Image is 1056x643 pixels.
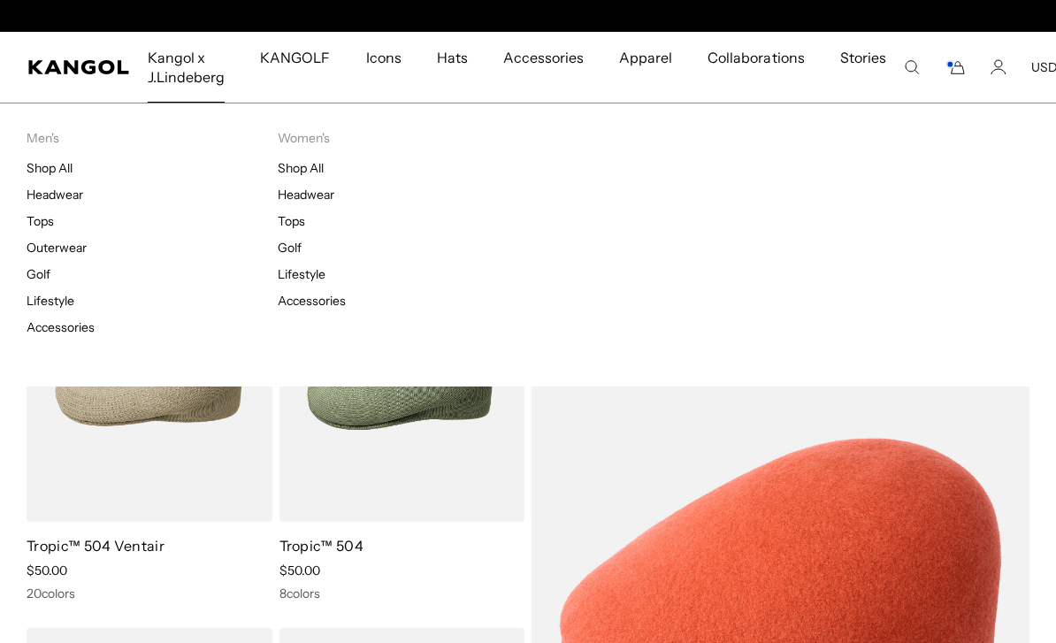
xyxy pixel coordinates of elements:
a: Apparel [601,32,690,83]
p: Women's [278,130,529,146]
span: Apparel [619,32,672,83]
a: Accessories [486,32,601,83]
span: Kangol x J.Lindeberg [148,32,225,103]
a: Tropic™ 504 [279,537,364,555]
a: Tops [27,213,54,229]
span: Icons [366,32,402,83]
button: Cart [945,59,966,75]
div: 1 of 2 [346,9,710,23]
a: Lifestyle [278,266,325,282]
a: Icons [348,32,419,83]
a: Shop All [278,160,324,176]
span: Stories [840,32,886,103]
div: 20 colors [27,586,272,601]
a: Headwear [278,187,334,203]
a: Shop All [27,160,73,176]
a: Account [991,59,1006,75]
a: Lifestyle [27,293,74,309]
a: Golf [27,266,50,282]
a: Accessories [278,293,346,309]
a: Accessories [27,319,95,335]
summary: Search here [904,59,920,75]
slideshow-component: Announcement bar [346,9,710,23]
a: Collaborations [690,32,822,83]
div: Announcement [346,9,710,23]
a: Stories [823,32,904,103]
a: KANGOLF [242,32,348,83]
span: Collaborations [708,32,804,83]
a: Golf [278,240,302,256]
a: Kangol [28,60,130,74]
a: Headwear [27,187,83,203]
span: Accessories [503,32,584,83]
a: Kangol x J.Lindeberg [130,32,242,103]
span: $50.00 [27,563,67,578]
span: KANGOLF [260,32,330,83]
a: Tops [278,213,305,229]
span: $50.00 [279,563,320,578]
p: Men's [27,130,278,146]
span: Hats [437,32,468,83]
a: Tropic™ 504 Ventair [27,537,165,555]
a: Hats [419,32,486,83]
div: 8 colors [279,586,525,601]
a: Outerwear [27,240,87,256]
